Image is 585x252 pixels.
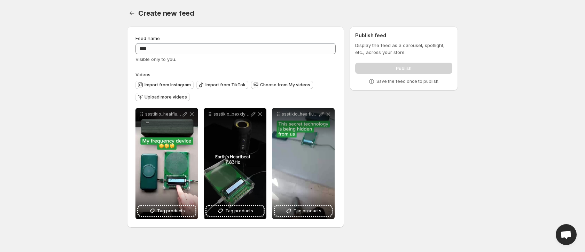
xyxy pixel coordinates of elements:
span: Tag products [225,207,253,214]
button: Upload more videos [135,93,190,101]
span: Import from Instagram [145,82,191,88]
span: Tag products [157,207,185,214]
button: Import from TikTok [196,81,248,89]
button: Import from Instagram [135,81,194,89]
div: ssstikio_healflux_1747854537762 - TrimTag products [135,108,198,219]
span: Visible only to you. [135,56,176,62]
p: Save the feed once to publish. [376,79,439,84]
div: Open chat [556,224,577,245]
span: Upload more videos [145,94,187,100]
div: ssstikio_bexxlyco_1747854561002 1 - TrimTag products [204,108,266,219]
h2: Publish feed [355,32,452,39]
p: Display the feed as a carousel, spotlight, etc., across your store. [355,42,452,56]
span: Videos [135,72,150,77]
button: Choose from My videos [251,81,313,89]
button: Tag products [206,206,264,216]
span: Tag products [294,207,321,214]
span: Import from TikTok [205,82,245,88]
p: ssstikio_healflux_1747854537762 - Trim [145,111,181,117]
button: Tag products [138,206,195,216]
span: Feed name [135,36,160,41]
button: Settings [127,8,137,18]
span: Choose from My videos [260,82,310,88]
span: Create new feed [138,9,194,17]
div: ssstikio_healflux_1751907689460 - TrimTag products [272,108,335,219]
button: Tag products [275,206,332,216]
p: ssstikio_healflux_1751907689460 - Trim [282,111,318,117]
p: ssstikio_bexxlyco_1747854561002 1 - Trim [213,111,250,117]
